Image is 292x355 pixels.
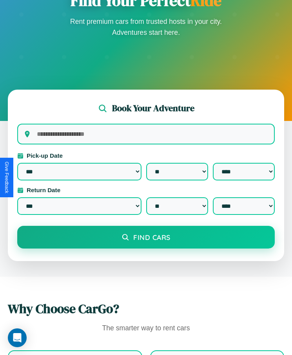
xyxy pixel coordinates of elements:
[4,162,9,193] div: Give Feedback
[8,322,284,335] p: The smarter way to rent cars
[112,102,194,114] h2: Book Your Adventure
[17,152,275,159] label: Pick-up Date
[8,300,284,317] h2: Why Choose CarGo?
[68,16,225,38] p: Rent premium cars from trusted hosts in your city. Adventures start here.
[17,226,275,249] button: Find Cars
[8,328,27,347] div: Open Intercom Messenger
[17,187,275,193] label: Return Date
